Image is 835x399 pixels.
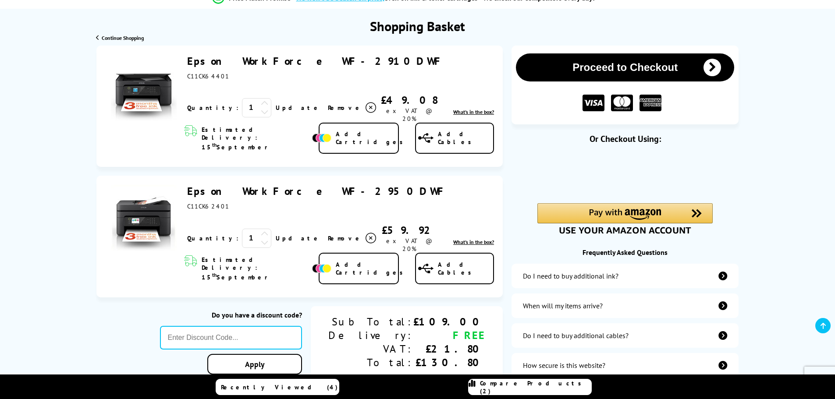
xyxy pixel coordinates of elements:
[160,326,302,350] input: Enter Discount Code...
[276,104,321,112] a: Update
[187,202,229,210] span: C11CK62401
[516,53,734,81] button: Proceed to Checkout
[413,342,485,356] div: £21.80
[438,261,493,276] span: Add Cables
[453,239,494,245] a: lnk_inthebox
[438,130,493,146] span: Add Cables
[386,107,432,123] span: ex VAT @ 20%
[377,93,441,107] div: £49.08
[276,234,321,242] a: Update
[336,130,408,146] span: Add Cartridges
[207,354,302,374] a: Apply
[328,234,362,242] span: Remove
[187,72,229,80] span: C11CK64401
[187,184,449,198] a: Epson WorkForce WF-2950DWF
[187,104,238,112] span: Quantity:
[111,185,177,251] img: Epson WorkForce WF-2950DWF
[328,328,413,342] div: Delivery:
[312,264,331,273] img: Add Cartridges
[202,256,310,281] span: Estimated Delivery: 15 September
[312,134,331,142] img: Add Cartridges
[187,234,238,242] span: Quantity:
[512,293,739,318] a: items-arrive
[480,379,591,395] span: Compare Products (2)
[640,95,661,112] img: American Express
[512,133,739,145] div: Or Checkout Using:
[96,35,144,41] a: Continue Shopping
[221,383,338,391] span: Recently Viewed (4)
[523,301,603,310] div: When will my items arrive?
[336,261,408,276] span: Add Cartridges
[413,328,485,342] div: FREE
[512,264,739,288] a: additional-ink
[537,159,713,188] iframe: PayPal
[328,315,413,328] div: Sub Total:
[370,18,465,35] h1: Shopping Basket
[328,342,413,356] div: VAT:
[523,272,618,280] div: Do I need to buy additional ink?
[413,315,485,328] div: £109.00
[453,109,494,115] span: What's in the box?
[512,353,739,378] a: secure-website
[583,95,604,112] img: VISA
[160,311,302,319] div: Do you have a discount code?
[328,356,413,369] div: Total:
[468,379,592,395] a: Compare Products (2)
[523,361,605,370] div: How secure is this website?
[202,126,310,151] span: Estimated Delivery: 15 September
[102,35,144,41] span: Continue Shopping
[386,237,432,253] span: ex VAT @ 20%
[328,232,377,245] a: Delete item from your basket
[212,141,217,148] sup: th
[537,203,713,234] div: Amazon Pay - Use your Amazon account
[111,55,177,120] img: Epson WorkForce WF-2910DWF
[212,272,217,278] sup: th
[413,356,485,369] div: £130.80
[523,331,629,340] div: Do I need to buy additional cables?
[453,109,494,115] a: lnk_inthebox
[512,248,739,257] div: Frequently Asked Questions
[216,379,339,395] a: Recently Viewed (4)
[611,95,633,112] img: MASTER CARD
[377,223,441,237] div: £59.92
[328,104,362,112] span: Remove
[328,101,377,114] a: Delete item from your basket
[453,239,494,245] span: What's in the box?
[512,323,739,348] a: additional-cables
[187,54,446,68] a: Epson WorkForce WF-2910DWF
